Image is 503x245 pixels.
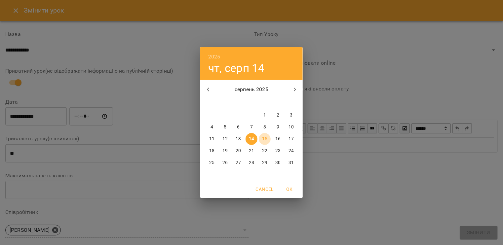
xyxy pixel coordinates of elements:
p: 31 [289,159,294,166]
p: 21 [249,148,254,154]
span: пт [259,99,271,106]
p: 19 [222,148,228,154]
button: 2 [272,109,284,121]
button: 10 [285,121,297,133]
p: 6 [237,124,240,130]
p: 13 [236,136,241,142]
button: 11 [206,133,218,145]
span: сб [272,99,284,106]
p: 8 [263,124,266,130]
button: Cancel [253,183,276,195]
p: 23 [275,148,281,154]
p: 22 [262,148,267,154]
button: 9 [272,121,284,133]
button: 29 [259,157,271,169]
button: 30 [272,157,284,169]
p: 27 [236,159,241,166]
p: 4 [211,124,213,130]
button: 23 [272,145,284,157]
span: вт [219,99,231,106]
button: 6 [232,121,244,133]
p: 10 [289,124,294,130]
span: Cancel [256,185,274,193]
p: 12 [222,136,228,142]
button: OK [279,183,300,195]
p: 26 [222,159,228,166]
p: 28 [249,159,254,166]
button: 28 [246,157,257,169]
button: 2025 [208,52,220,61]
button: 21 [246,145,257,157]
button: 8 [259,121,271,133]
span: ср [232,99,244,106]
button: 20 [232,145,244,157]
p: 16 [275,136,281,142]
button: 1 [259,109,271,121]
button: 3 [285,109,297,121]
button: 4 [206,121,218,133]
p: 7 [250,124,253,130]
p: серпень 2025 [216,86,287,93]
span: пн [206,99,218,106]
p: 25 [209,159,214,166]
button: 13 [232,133,244,145]
button: 17 [285,133,297,145]
button: 25 [206,157,218,169]
button: 5 [219,121,231,133]
button: 19 [219,145,231,157]
button: 31 [285,157,297,169]
button: 18 [206,145,218,157]
p: 2 [277,112,279,119]
p: 3 [290,112,292,119]
p: 9 [277,124,279,130]
span: чт [246,99,257,106]
p: 20 [236,148,241,154]
span: нд [285,99,297,106]
p: 18 [209,148,214,154]
button: чт, серп 14 [208,61,265,75]
p: 15 [262,136,267,142]
p: 1 [263,112,266,119]
button: 14 [246,133,257,145]
button: 27 [232,157,244,169]
button: 24 [285,145,297,157]
button: 15 [259,133,271,145]
p: 30 [275,159,281,166]
button: 26 [219,157,231,169]
p: 24 [289,148,294,154]
button: 22 [259,145,271,157]
span: OK [282,185,297,193]
button: 16 [272,133,284,145]
p: 29 [262,159,267,166]
p: 11 [209,136,214,142]
p: 17 [289,136,294,142]
button: 7 [246,121,257,133]
p: 5 [224,124,226,130]
p: 14 [249,136,254,142]
button: 12 [219,133,231,145]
